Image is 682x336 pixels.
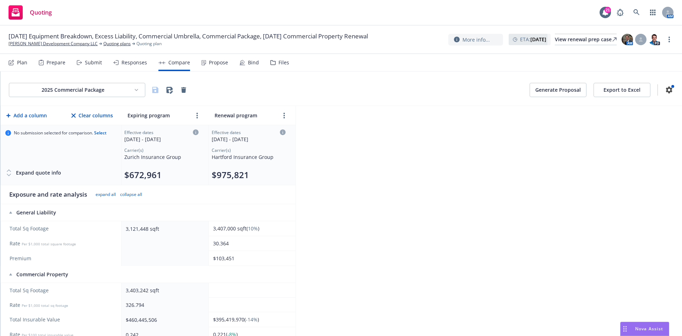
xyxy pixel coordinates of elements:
[520,36,546,43] span: ETA :
[280,111,288,120] a: more
[621,322,629,336] div: Drag to move
[124,169,162,181] button: $672,961
[209,60,228,65] div: Propose
[212,169,249,181] button: $975,821
[124,135,199,143] div: [DATE] - [DATE]
[5,166,61,180] button: Expand quote info
[22,241,76,246] span: Per $1,000 total square footage
[212,135,286,143] div: [DATE] - [DATE]
[622,34,633,45] img: photo
[124,147,199,153] div: Carrier(s)
[124,129,199,135] div: Effective dates
[530,36,546,43] strong: [DATE]
[126,316,201,324] div: $460,445,506
[212,147,286,153] div: Carrier(s)
[10,287,114,294] span: Total Sq Footage
[605,7,611,13] div: 21
[462,36,490,43] span: More info...
[136,41,162,47] span: Quoting plan
[9,32,368,41] span: [DATE] Equipment Breakdown, Excess Liability, Commercial Umbrella, Commercial Package, [DATE] Com...
[9,41,98,47] a: [PERSON_NAME] Development Company LLC
[10,316,114,323] span: Total Insurable Value
[213,240,288,247] div: 30.364
[9,83,145,97] button: 2025 Commercial Package
[635,326,663,332] span: Nova Assist
[213,225,259,232] span: 3,407,000 sqft ( )
[30,10,52,15] span: Quoting
[613,5,627,20] a: Report a Bug
[10,255,114,262] span: Premium
[126,225,201,233] div: 3,121,448 sqft
[212,153,286,161] div: Hartford Insurance Group
[555,34,617,45] a: View renewal prep case
[70,108,114,123] button: Clear columns
[649,34,660,45] img: photo
[126,301,201,309] div: 326.794
[5,108,48,123] button: Add a column
[246,316,258,323] span: -14%
[6,2,55,22] a: Quoting
[594,83,650,97] button: Export to Excel
[120,192,142,197] button: collapse all
[96,192,116,197] button: expand all
[530,83,586,97] button: Generate Proposal
[9,271,114,278] div: Commercial Property
[212,129,286,135] div: Effective dates
[212,129,286,143] div: Click to edit column carrier quote details
[629,5,644,20] a: Search
[646,5,660,20] a: Switch app
[10,240,114,247] span: Rate
[248,225,258,232] span: 10%
[124,169,199,181] div: Total premium (click to edit billing info)
[9,190,87,199] div: Exposure and rate analysis
[278,60,289,65] div: Files
[10,302,114,309] span: Rate
[9,209,114,216] div: General Liability
[126,110,190,121] input: Expiring program
[103,41,131,47] a: Quoting plans
[126,287,201,294] div: 3,403,242 sqft
[15,86,131,94] div: 2025 Commercial Package
[168,60,190,65] div: Compare
[213,255,288,262] div: $103,451
[85,60,102,65] div: Submit
[212,169,286,181] div: Total premium (click to edit billing info)
[665,35,673,44] a: more
[121,60,147,65] div: Responses
[124,153,199,161] div: Zurich Insurance Group
[17,60,27,65] div: Plan
[620,322,669,336] button: Nova Assist
[448,34,503,46] button: More info...
[47,60,65,65] div: Prepare
[193,111,201,120] a: more
[248,60,259,65] div: Bind
[22,303,68,308] span: Per $1,000 total sq footage
[14,130,107,136] span: No submission selected for comparison.
[213,316,259,323] span: $395,419,970 ( )
[213,110,277,121] input: Renewal program
[10,225,114,232] span: Total Sq Footage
